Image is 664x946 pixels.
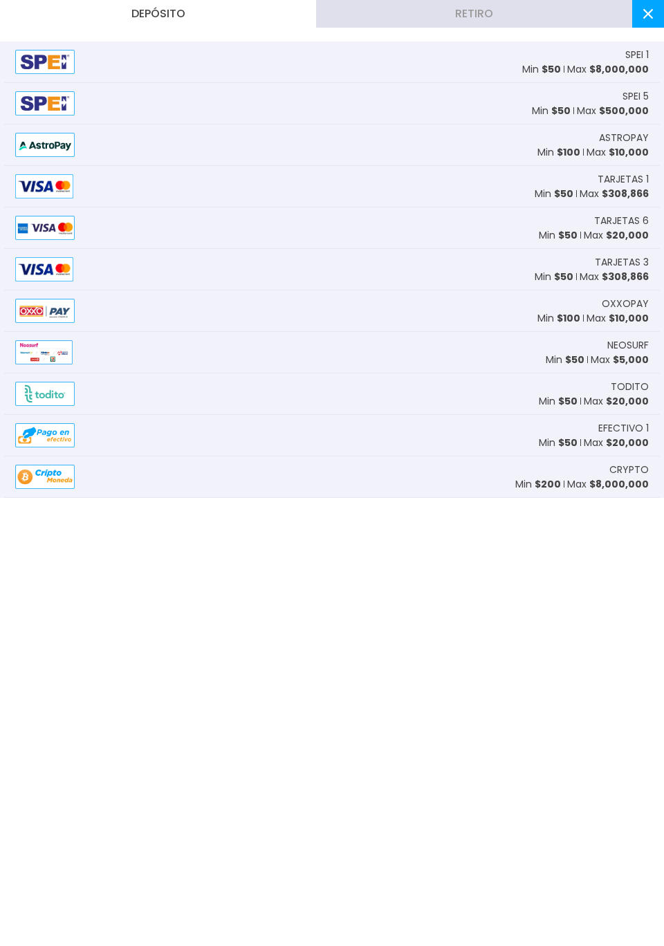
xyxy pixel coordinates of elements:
[15,340,73,364] img: Alipay
[577,104,649,118] p: Max
[595,255,649,270] span: TARJETAS 3
[515,477,561,492] p: Min
[589,477,649,491] span: $ 8,000,000
[535,270,573,284] p: Min
[535,187,573,201] p: Min
[594,214,649,228] span: TARJETAS 6
[622,89,649,104] span: SPEI 5
[522,62,561,77] p: Min
[539,228,578,243] p: Min
[609,463,649,477] span: CRYPTO
[15,299,75,323] img: Alipay
[609,145,649,159] span: $ 10,000
[542,62,561,76] span: $ 50
[15,423,75,447] img: Alipay
[557,145,580,159] span: $ 100
[602,270,649,284] span: $ 308,866
[565,353,584,367] span: $ 50
[537,311,580,326] p: Min
[15,216,75,240] img: Alipay
[584,436,649,450] p: Max
[567,62,649,77] p: Max
[15,257,73,281] img: Alipay
[584,394,649,409] p: Max
[602,297,649,311] span: OXXOPAY
[15,91,75,115] img: Alipay
[535,477,561,491] span: $ 200
[15,465,75,489] img: Alipay
[613,353,649,367] span: $ 5,000
[558,436,578,449] span: $ 50
[587,311,649,326] p: Max
[606,394,649,408] span: $ 20,000
[546,353,584,367] p: Min
[15,174,73,198] img: Alipay
[567,477,649,492] p: Max
[602,187,649,201] span: $ 308,866
[611,380,649,394] span: TODITO
[537,145,580,160] p: Min
[598,172,649,187] span: TARJETAS 1
[584,228,649,243] p: Max
[599,104,649,118] span: $ 500,000
[554,270,573,284] span: $ 50
[609,311,649,325] span: $ 10,000
[539,394,578,409] p: Min
[580,270,649,284] p: Max
[607,338,649,353] span: NEOSURF
[558,394,578,408] span: $ 50
[539,436,578,450] p: Min
[606,436,649,449] span: $ 20,000
[15,50,75,74] img: Alipay
[598,421,649,436] span: EFECTIVO 1
[580,187,649,201] p: Max
[587,145,649,160] p: Max
[15,133,75,157] img: Alipay
[554,187,573,201] span: $ 50
[532,104,571,118] p: Min
[625,48,649,62] span: SPEI 1
[557,311,580,325] span: $ 100
[599,131,649,145] span: ASTROPAY
[606,228,649,242] span: $ 20,000
[591,353,649,367] p: Max
[15,382,75,406] img: Alipay
[551,104,571,118] span: $ 50
[558,228,578,242] span: $ 50
[589,62,649,76] span: $ 8,000,000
